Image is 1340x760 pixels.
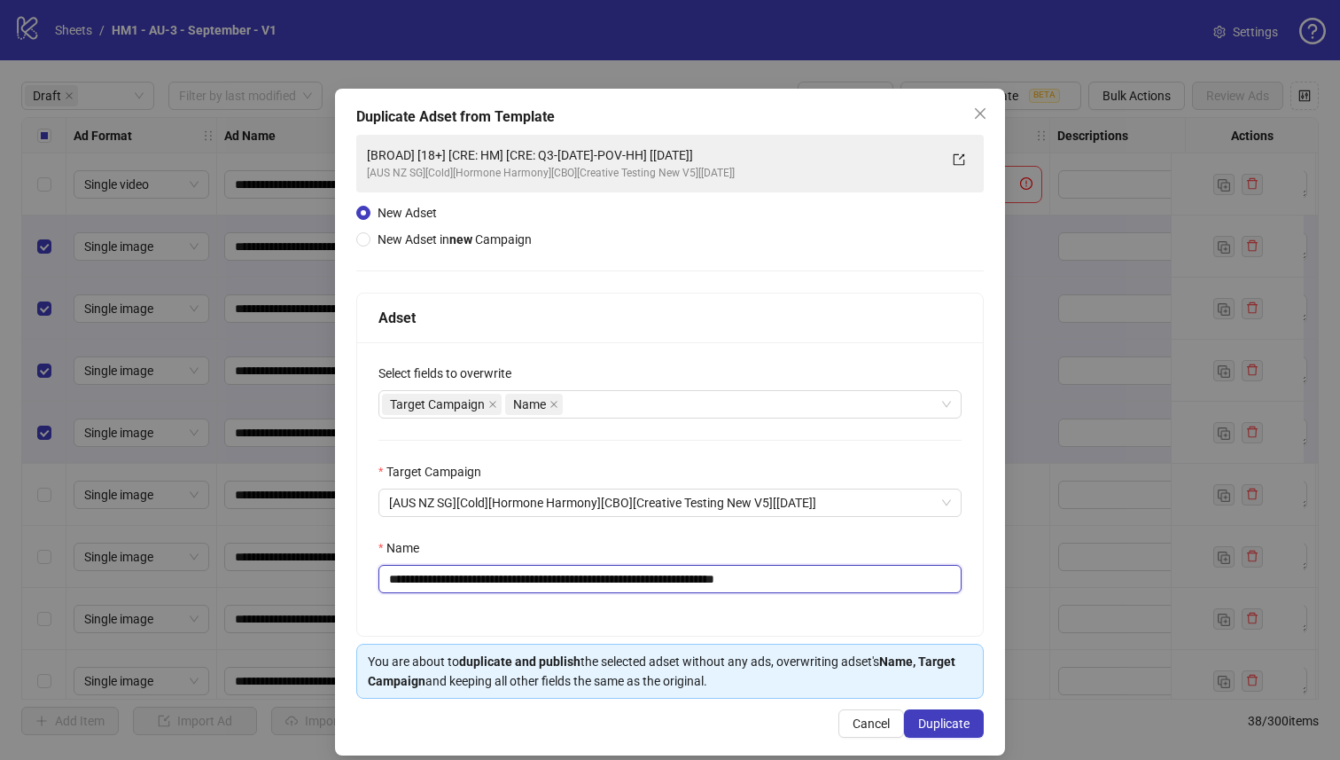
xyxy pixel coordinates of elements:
button: Duplicate [904,709,984,738]
button: Close [966,99,994,128]
span: Name [513,395,546,414]
label: Name [378,538,431,558]
span: close [488,400,497,409]
div: Duplicate Adset from Template [356,106,984,128]
strong: Name, Target Campaign [368,654,955,688]
span: Duplicate [918,717,970,731]
span: export [953,153,965,166]
span: Name [505,394,563,415]
span: New Adset [378,206,437,220]
label: Select fields to overwrite [378,364,523,383]
span: Cancel [853,717,890,731]
span: Target Campaign [382,394,502,415]
strong: new [449,232,472,247]
label: Target Campaign [378,462,493,482]
span: Target Campaign [390,395,485,414]
div: You are about to the selected adset without any ads, overwriting adset's and keeping all other fi... [368,652,972,691]
span: [AUS NZ SG][Cold][Hormone Harmony][CBO][Creative Testing New V5][17 July 2025] [389,490,951,516]
span: close [549,400,558,409]
div: [BROAD] [18+] [CRE: HM] [CRE: Q3-[DATE]-POV-HH] [[DATE]] [367,145,938,165]
input: Name [378,565,962,593]
div: Adset [378,307,962,329]
button: Cancel [838,709,904,738]
span: New Adset in Campaign [378,232,532,247]
span: close [973,106,987,121]
div: [AUS NZ SG][Cold][Hormone Harmony][CBO][Creative Testing New V5][[DATE]] [367,165,938,182]
strong: duplicate and publish [459,654,580,669]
